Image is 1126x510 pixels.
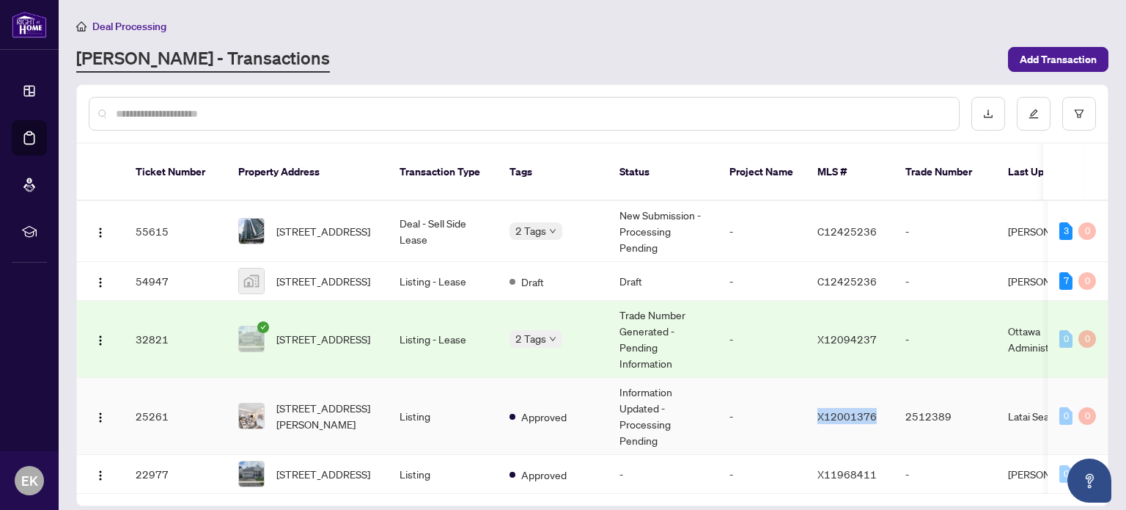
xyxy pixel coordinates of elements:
[1059,407,1072,425] div: 0
[388,378,498,455] td: Listing
[1029,109,1039,119] span: edit
[1074,109,1084,119] span: filter
[95,412,106,423] img: Logo
[817,225,877,238] span: C12425236
[1078,330,1096,348] div: 0
[549,335,556,343] span: down
[239,219,264,244] img: thumbnail-img
[92,20,166,33] span: Deal Processing
[894,144,996,201] th: Trade Number
[608,262,718,301] td: Draft
[21,470,38,491] span: EK
[817,409,877,423] span: X12001376
[817,467,877,481] span: X11968411
[608,144,718,201] th: Status
[608,201,718,262] td: New Submission - Processing Pending
[276,466,370,482] span: [STREET_ADDRESS]
[1078,222,1096,240] div: 0
[239,404,264,429] img: thumbnail-img
[388,301,498,378] td: Listing - Lease
[718,455,806,494] td: -
[718,201,806,262] td: -
[806,144,894,201] th: MLS #
[996,301,1106,378] td: Ottawa Administrator
[76,21,87,32] span: home
[1059,330,1072,348] div: 0
[276,400,376,432] span: [STREET_ADDRESS][PERSON_NAME]
[1017,97,1050,131] button: edit
[1067,459,1111,503] button: Open asap
[89,462,112,486] button: Logo
[718,378,806,455] td: -
[124,144,227,201] th: Ticket Number
[89,269,112,293] button: Logo
[124,301,227,378] td: 32821
[521,274,544,290] span: Draft
[1059,272,1072,290] div: 7
[718,301,806,378] td: -
[498,144,608,201] th: Tags
[894,301,996,378] td: -
[12,11,47,38] img: logo
[388,144,498,201] th: Transaction Type
[1008,47,1108,72] button: Add Transaction
[996,378,1106,455] td: Latai Seadat
[276,223,370,239] span: [STREET_ADDRESS]
[996,262,1106,301] td: [PERSON_NAME]
[89,327,112,351] button: Logo
[124,262,227,301] td: 54947
[894,378,996,455] td: 2512389
[124,201,227,262] td: 55615
[996,144,1106,201] th: Last Updated By
[1020,48,1097,71] span: Add Transaction
[1059,465,1072,483] div: 0
[894,201,996,262] td: -
[257,321,269,333] span: check-circle
[608,378,718,455] td: Information Updated - Processing Pending
[515,330,546,347] span: 2 Tags
[996,455,1106,494] td: [PERSON_NAME]
[817,332,877,346] span: X12094237
[388,262,498,301] td: Listing - Lease
[95,470,106,481] img: Logo
[718,262,806,301] td: -
[239,327,264,351] img: thumbnail-img
[971,97,1005,131] button: download
[95,335,106,346] img: Logo
[608,301,718,378] td: Trade Number Generated - Pending Information
[124,378,227,455] td: 25261
[1062,97,1096,131] button: filter
[515,222,546,239] span: 2 Tags
[996,201,1106,262] td: [PERSON_NAME]
[983,109,993,119] span: download
[718,144,806,201] th: Project Name
[239,269,264,294] img: thumbnail-img
[239,462,264,487] img: thumbnail-img
[95,227,106,238] img: Logo
[76,46,330,73] a: [PERSON_NAME] - Transactions
[89,404,112,428] button: Logo
[817,274,877,288] span: C12425236
[388,455,498,494] td: Listing
[549,227,556,235] span: down
[894,262,996,301] td: -
[95,277,106,288] img: Logo
[1078,407,1096,425] div: 0
[276,273,370,289] span: [STREET_ADDRESS]
[1059,222,1072,240] div: 3
[388,201,498,262] td: Deal - Sell Side Lease
[608,455,718,494] td: -
[521,409,567,425] span: Approved
[894,455,996,494] td: -
[521,467,567,483] span: Approved
[89,219,112,243] button: Logo
[276,331,370,347] span: [STREET_ADDRESS]
[227,144,388,201] th: Property Address
[1078,272,1096,290] div: 0
[124,455,227,494] td: 22977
